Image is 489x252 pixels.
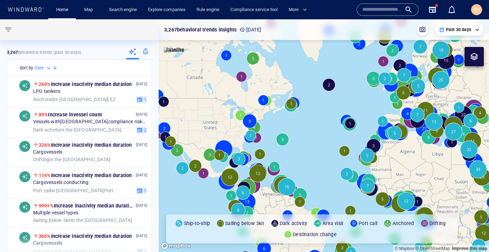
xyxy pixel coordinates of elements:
span: Increase in activity median duration [39,233,132,239]
span: More [289,6,307,14]
button: 2 [136,126,147,134]
a: Mapbox [395,246,414,251]
h6: Date [34,65,44,71]
span: 269% [39,81,51,87]
button: 1 [136,96,147,103]
span: Increase in vessel count [39,112,102,117]
span: Vessels with [GEOGRAPHIC_DATA] compliance risks conducting: [33,119,147,125]
span: in [GEOGRAPHIC_DATA] EEZ [33,96,116,103]
span: 89% [39,112,48,117]
canvas: Map [159,19,489,252]
p: Sailing below 3kn [225,219,264,227]
a: Compliance service tool [228,4,280,16]
span: Dark activity [33,127,61,132]
span: in the [GEOGRAPHIC_DATA] [33,217,132,223]
span: Multiple vessel types [33,210,78,216]
p: Past 30 days [446,27,471,33]
span: Cargo vessels [33,149,62,155]
span: 1 [143,96,146,103]
span: in the [GEOGRAPHIC_DATA] [33,156,110,163]
p: [DATE] [239,26,261,34]
p: Drifting [429,219,446,227]
p: Area visit [322,219,343,227]
h6: Sort by [20,65,33,71]
span: Cargo vessels conducting: [33,180,90,186]
p: [DATE] [136,111,147,118]
span: Increase in activity median duration [39,203,135,209]
p: Ship-to-ship [184,219,210,227]
span: Increase in activity median duration [39,142,132,148]
span: 326% [39,142,51,148]
p: [DATE] [136,233,147,239]
p: Dark activity [280,219,308,227]
a: Search engine [106,4,140,16]
span: 2 [143,127,146,133]
a: Explore companies [145,4,188,16]
span: Increase in activity median duration [39,81,132,87]
span: Increase in activity median duration [39,173,132,178]
a: Home [53,4,71,16]
button: 1 [136,187,147,194]
p: [DATE] [136,172,147,178]
img: satellite [164,47,184,54]
p: Satellite [166,46,184,54]
p: Port call [359,219,377,227]
span: 116% [39,173,51,178]
a: Map [81,4,98,16]
p: [DATE] [136,142,147,148]
p: [DATE] [136,81,147,87]
strong: 3,267 [7,50,18,55]
iframe: Chat [460,221,484,247]
span: 999+% [39,203,54,209]
button: Map [79,4,101,16]
a: OpenStreetMap [416,246,450,251]
span: SH [473,7,480,12]
span: in the [GEOGRAPHIC_DATA] [33,127,121,133]
p: Anchored [392,219,414,227]
p: [DATE] [136,202,147,209]
p: behavioral trends (Past 30 days) [7,49,81,56]
span: 1 [143,187,146,194]
button: SH [470,3,483,17]
div: Date [34,65,52,71]
span: Sailing below 3kn [33,217,71,223]
a: Rule engine [194,4,222,16]
p: Destination change [293,230,337,239]
div: Notification center [448,6,456,14]
button: More [286,4,313,16]
a: Mapbox logo [161,242,191,250]
span: in [GEOGRAPHIC_DATA] Port [33,187,114,194]
span: Anchored [33,96,54,102]
p: 3,267 behavioral trends insights [164,26,237,34]
span: Port call [33,187,51,193]
span: LPG tankers [33,88,60,95]
span: Drifting [33,156,50,162]
a: Map feedback [452,246,487,251]
span: 366% [39,233,51,239]
button: Home [51,4,73,16]
div: Past 30 days [439,27,479,33]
